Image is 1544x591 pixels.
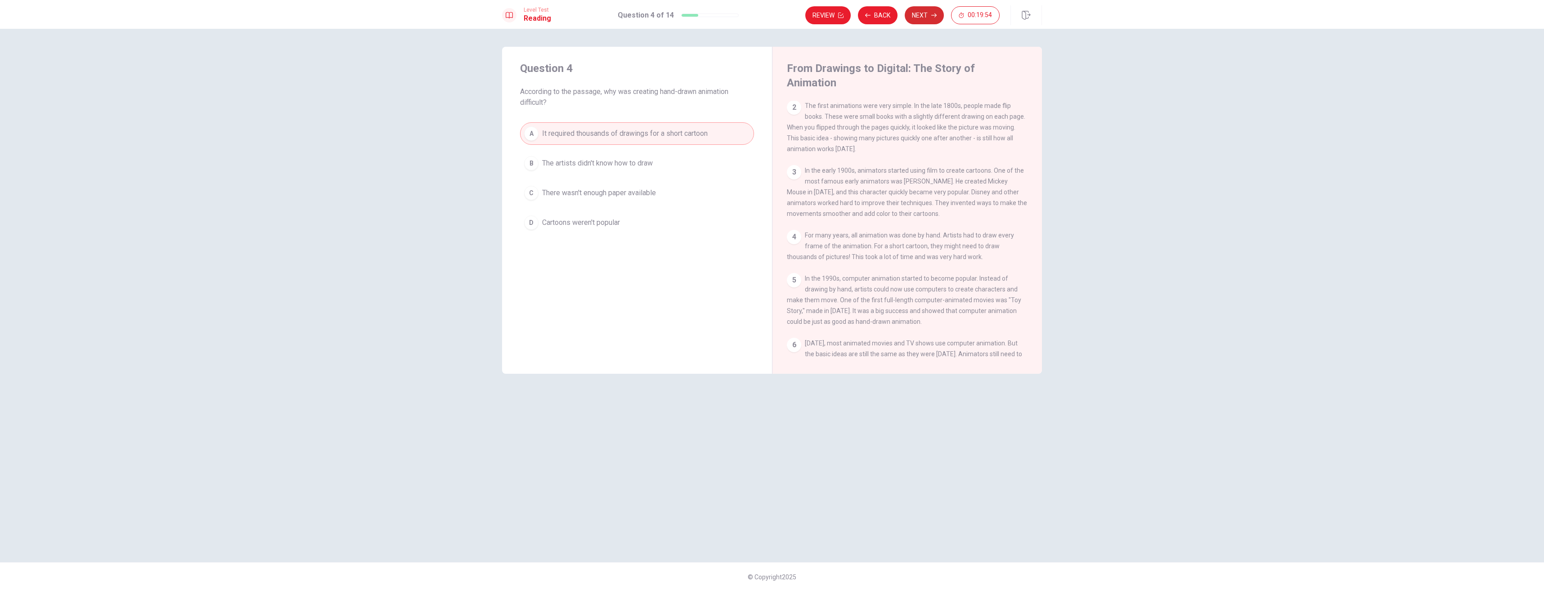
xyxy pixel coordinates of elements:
div: 6 [787,338,801,352]
span: The first animations were very simple. In the late 1800s, people made flip books. These were smal... [787,102,1025,152]
div: 4 [787,230,801,244]
button: BThe artists didn't know how to draw [520,152,754,175]
div: C [524,186,539,200]
span: Level Test [524,7,551,13]
span: [DATE], most animated movies and TV shows use computer animation. But the basic ideas are still t... [787,340,1024,390]
button: Back [858,6,898,24]
span: Cartoons weren't popular [542,217,620,228]
span: The artists didn't know how to draw [542,158,653,169]
button: AIt required thousands of drawings for a short cartoon [520,122,754,145]
span: In the 1990s, computer animation started to become popular. Instead of drawing by hand, artists c... [787,275,1021,325]
span: For many years, all animation was done by hand. Artists had to draw every frame of the animation.... [787,232,1014,260]
div: B [524,156,539,170]
span: © Copyright 2025 [748,573,796,581]
button: Review [805,6,851,24]
span: There wasn't enough paper available [542,188,656,198]
button: CThere wasn't enough paper available [520,182,754,204]
span: According to the passage, why was creating hand-drawn animation difficult? [520,86,754,108]
h1: Question 4 of 14 [618,10,674,21]
h1: Reading [524,13,551,24]
div: 3 [787,165,801,179]
span: 00:19:54 [968,12,992,19]
div: 2 [787,100,801,115]
button: 00:19:54 [951,6,1000,24]
button: Next [905,6,944,24]
h4: From Drawings to Digital: The Story of Animation [787,61,1025,90]
button: DCartoons weren't popular [520,211,754,234]
h4: Question 4 [520,61,754,76]
div: 5 [787,273,801,287]
div: A [524,126,539,141]
span: It required thousands of drawings for a short cartoon [542,128,708,139]
span: In the early 1900s, animators started using film to create cartoons. One of the most famous early... [787,167,1027,217]
div: D [524,215,539,230]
